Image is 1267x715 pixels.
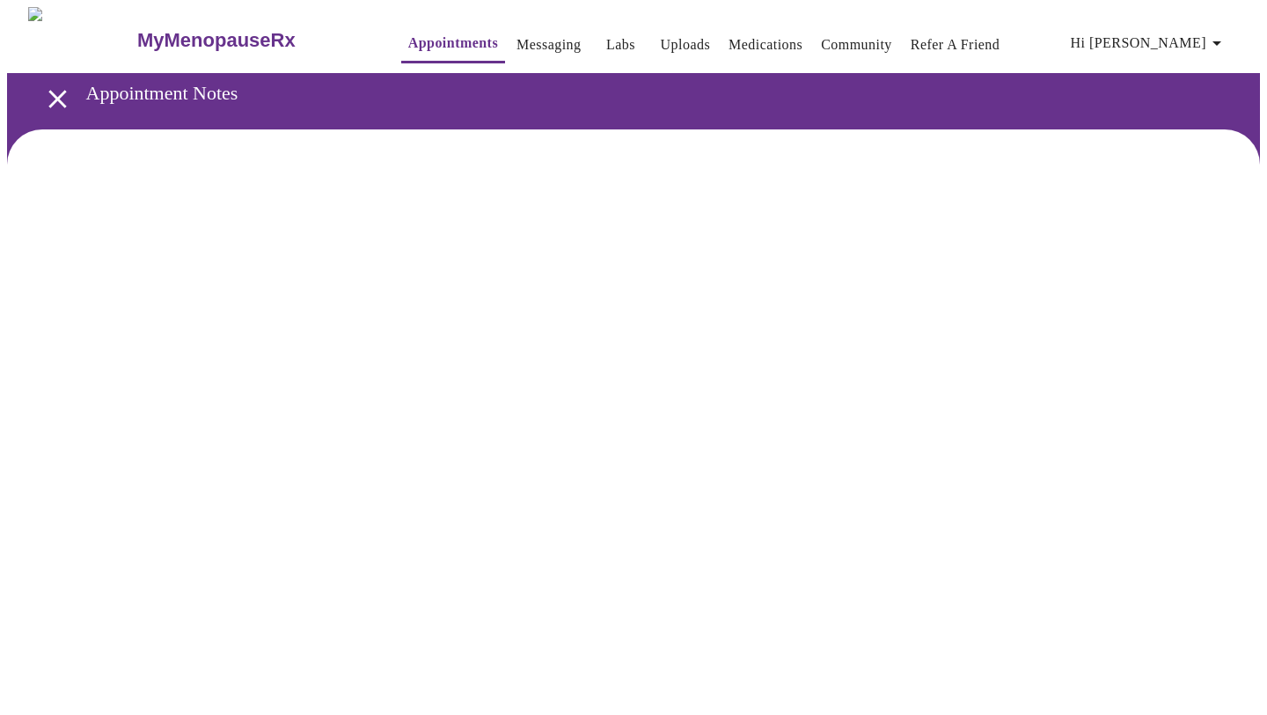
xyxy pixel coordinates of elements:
a: Uploads [661,33,711,57]
a: Messaging [516,33,581,57]
button: Community [814,27,899,63]
a: Labs [606,33,635,57]
a: Refer a Friend [911,33,1000,57]
h3: Appointment Notes [86,82,1169,105]
h3: MyMenopauseRx [137,29,296,52]
button: Uploads [654,27,718,63]
span: Hi [PERSON_NAME] [1071,31,1227,55]
button: Labs [593,27,649,63]
button: Refer a Friend [904,27,1007,63]
button: Messaging [509,27,588,63]
a: Community [821,33,892,57]
a: Appointments [408,31,498,55]
img: MyMenopauseRx Logo [28,7,135,73]
button: Hi [PERSON_NAME] [1064,26,1234,61]
button: open drawer [32,73,84,125]
a: MyMenopauseRx [135,10,365,71]
button: Appointments [401,26,505,63]
button: Medications [721,27,809,63]
a: Medications [729,33,802,57]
